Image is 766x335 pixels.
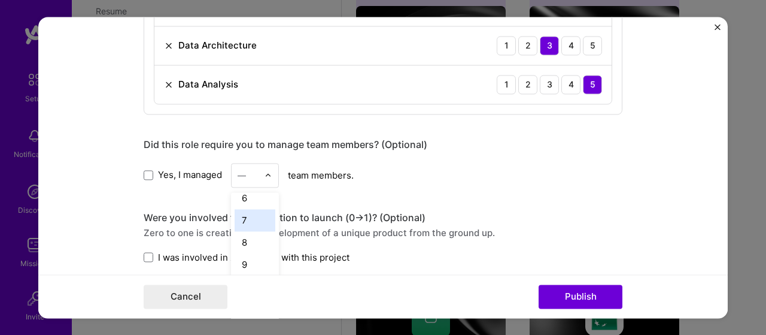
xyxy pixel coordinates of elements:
[583,36,602,55] div: 5
[561,75,580,94] div: 4
[144,227,622,239] div: Zero to one is creation and development of a unique product from the ground up.
[497,36,516,55] div: 1
[238,169,246,182] div: —
[178,39,257,52] div: Data Architecture
[715,24,721,37] button: Close
[235,231,275,253] div: 8
[561,36,580,55] div: 4
[164,41,174,50] img: Remove
[158,251,349,264] span: I was involved in zero to one with this project
[265,171,272,179] img: drop icon
[583,75,602,94] div: 5
[518,75,537,94] div: 2
[164,80,174,89] img: Remove
[235,253,275,276] div: 9
[235,187,275,209] div: 6
[144,138,622,151] div: Did this role require you to manage team members? (Optional)
[144,285,227,309] button: Cancel
[539,285,622,309] button: Publish
[144,163,622,188] div: team members.
[540,36,559,55] div: 3
[497,75,516,94] div: 1
[518,36,537,55] div: 2
[540,75,559,94] div: 3
[144,212,622,224] div: Were you involved from inception to launch (0 -> 1)? (Optional)
[158,169,222,182] span: Yes, I managed
[235,209,275,231] div: 7
[178,78,238,90] div: Data Analysis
